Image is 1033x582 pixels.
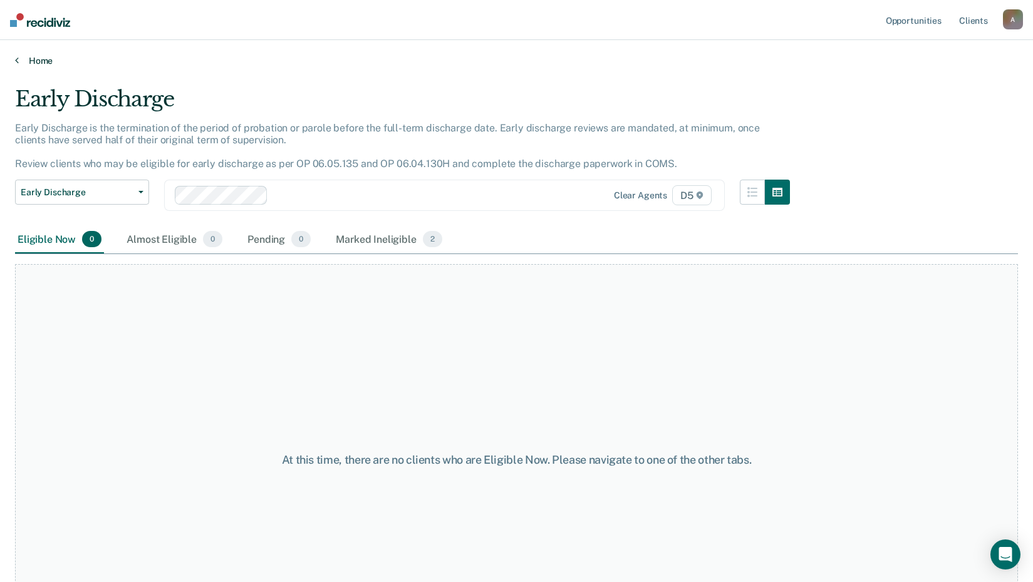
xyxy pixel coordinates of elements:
span: 0 [291,231,311,247]
div: Eligible Now0 [15,226,104,253]
img: Recidiviz [10,13,70,27]
div: Marked Ineligible2 [333,226,445,253]
div: At this time, there are no clients who are Eligible Now. Please navigate to one of the other tabs. [266,453,767,467]
div: Clear agents [614,190,667,201]
div: Open Intercom Messenger [990,539,1020,569]
span: Early Discharge [21,187,133,198]
span: 0 [82,231,101,247]
p: Early Discharge is the termination of the period of probation or parole before the full-term disc... [15,122,760,170]
a: Home [15,55,1018,66]
span: D5 [672,185,712,205]
button: A [1003,9,1023,29]
button: Early Discharge [15,180,149,205]
div: Almost Eligible0 [124,226,225,253]
div: Early Discharge [15,86,790,122]
div: Pending0 [245,226,313,253]
span: 0 [203,231,222,247]
span: 2 [423,231,442,247]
